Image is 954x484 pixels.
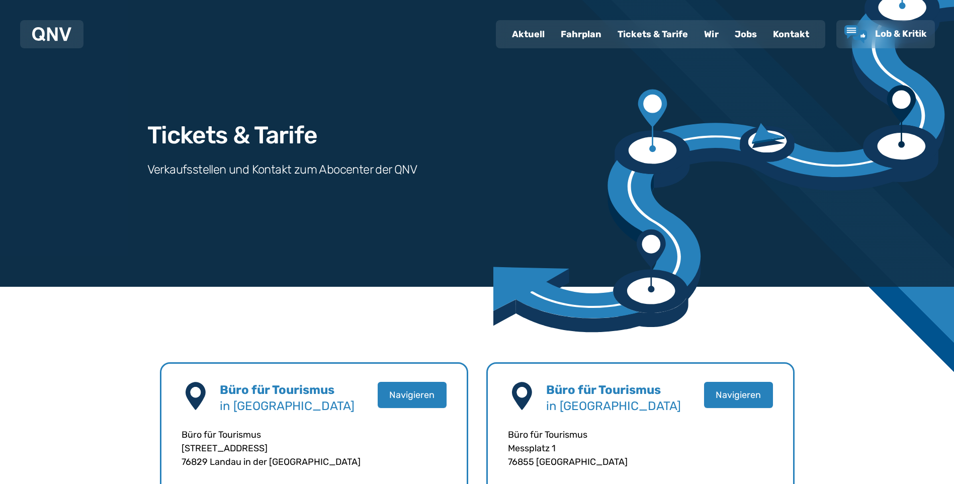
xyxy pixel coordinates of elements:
a: QNV Logo [32,24,71,44]
a: Lob & Kritik [844,25,927,43]
a: Aktuell [504,21,553,47]
span: Lob & Kritik [875,28,927,39]
p: Büro für Tourismus [STREET_ADDRESS] 76829 Landau in der [GEOGRAPHIC_DATA] [182,428,447,469]
b: Büro für Tourismus [546,383,661,397]
a: Tickets & Tarife [610,21,696,47]
p: in [GEOGRAPHIC_DATA] [220,398,378,414]
p: Büro für Tourismus Messplatz 1 76855 [GEOGRAPHIC_DATA] [508,428,773,469]
h3: Verkaufsstellen und Kontakt zum Abocenter der QNV [147,162,417,178]
p: in [GEOGRAPHIC_DATA] [546,398,704,414]
a: Fahrplan [553,21,610,47]
a: Jobs [727,21,765,47]
h1: Tickets & Tarife [147,123,317,147]
button: Navigieren [378,382,447,408]
button: Navigieren [704,382,773,408]
a: Kontakt [765,21,817,47]
b: Büro für Tourismus [220,383,334,397]
img: QNV Logo [32,27,71,41]
a: Wir [696,21,727,47]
